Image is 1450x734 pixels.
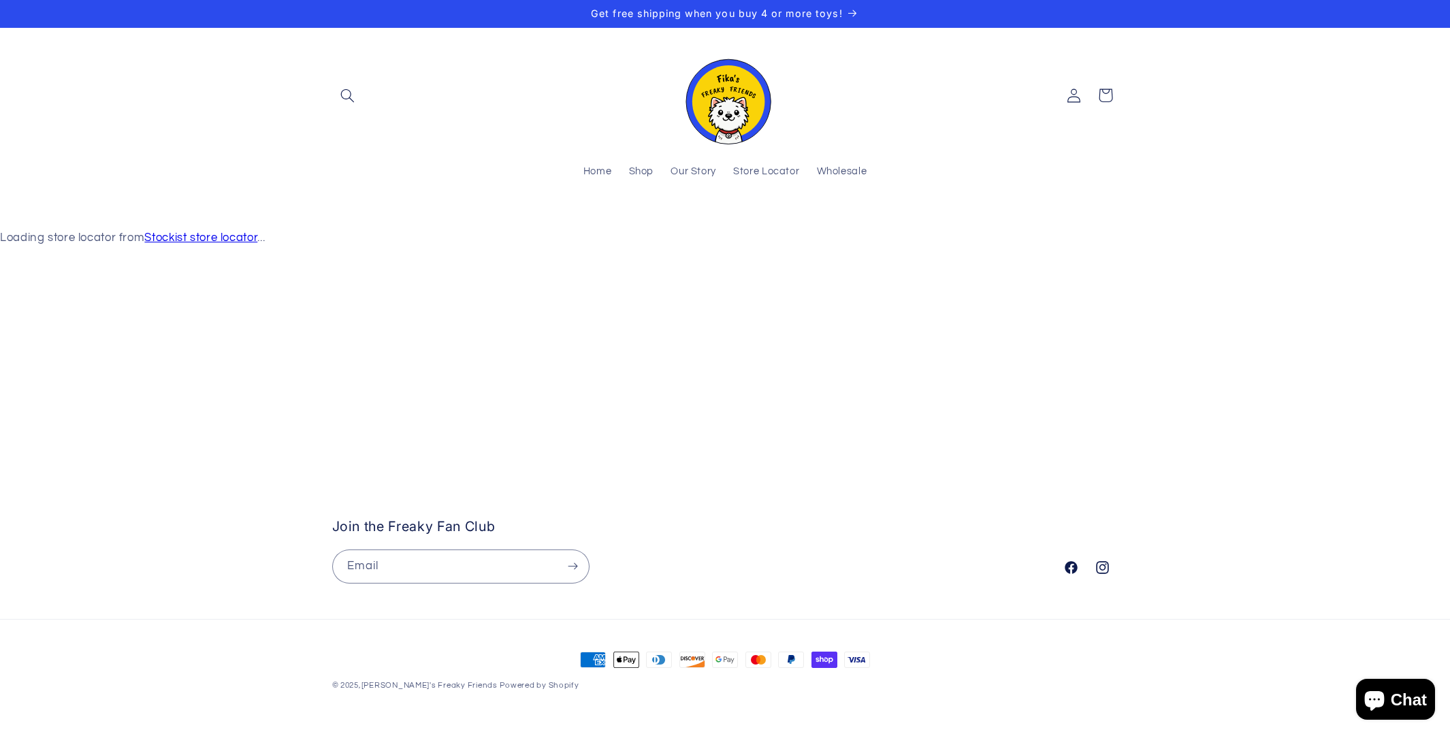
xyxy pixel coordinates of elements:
a: Store Locator [725,157,808,187]
span: Home [583,165,612,178]
a: Fika's Freaky Friends [672,42,778,150]
span: Shop [629,165,654,178]
span: Store Locator [733,165,799,178]
a: Wholesale [808,157,875,187]
a: Shop [620,157,662,187]
a: Our Story [662,157,725,187]
span: Get free shipping when you buy 4 or more toys! [591,7,842,19]
span: Our Story [671,165,716,178]
a: Powered by Shopify [500,682,579,689]
inbox-online-store-chat: Shopify online store chat [1352,679,1439,723]
small: © 2025, [332,682,498,689]
span: Wholesale [817,165,867,178]
a: Home [575,157,620,187]
a: [PERSON_NAME]'s Freaky Friends [361,682,498,689]
button: Subscribe [557,549,588,583]
a: Stockist store locator [144,232,257,244]
summary: Search [332,80,364,111]
img: Fika's Freaky Friends [677,47,773,144]
h2: Join the Freaky Fan Club [332,518,1042,535]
